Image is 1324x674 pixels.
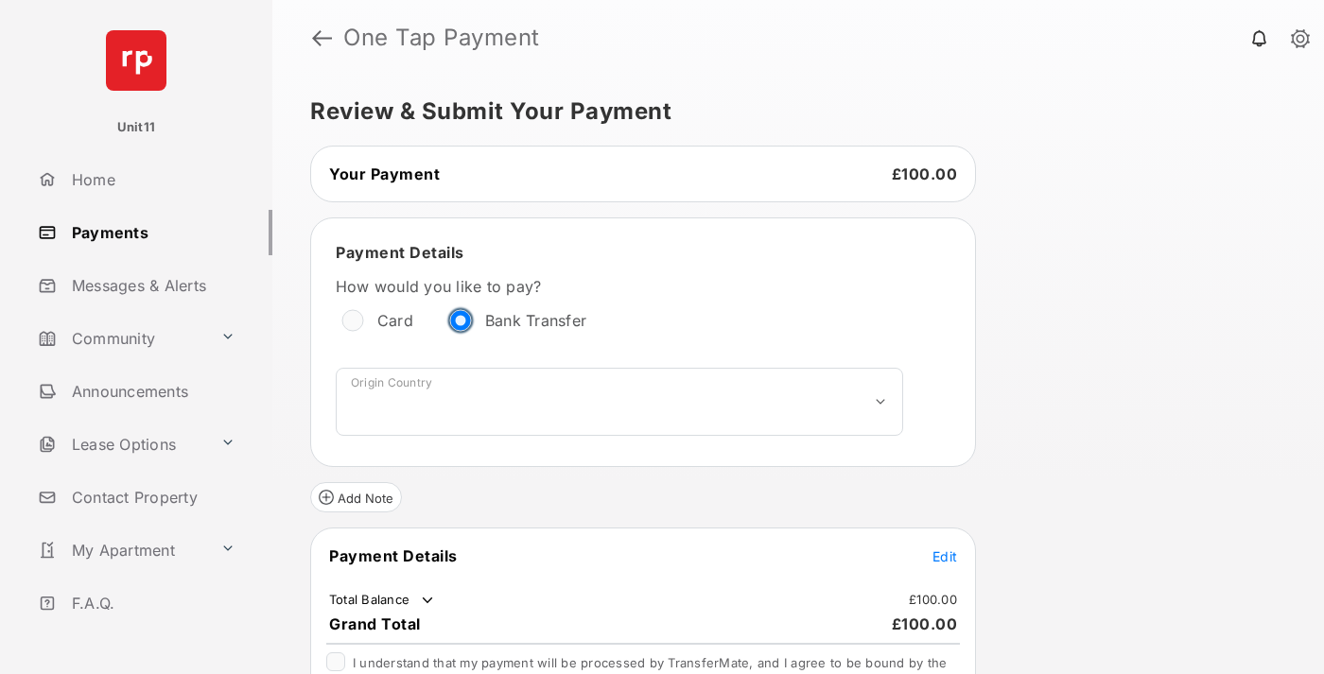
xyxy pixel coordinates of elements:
span: £100.00 [892,164,958,183]
a: Lease Options [30,422,213,467]
span: Payment Details [329,546,458,565]
img: svg+xml;base64,PHN2ZyB4bWxucz0iaHR0cDovL3d3dy53My5vcmcvMjAwMC9zdmciIHdpZHRoPSI2NCIgaGVpZ2h0PSI2NC... [106,30,166,91]
label: How would you like to pay? [336,277,903,296]
a: Payments [30,210,272,255]
a: Announcements [30,369,272,414]
p: Unit11 [117,118,156,137]
h5: Review & Submit Your Payment [310,100,1271,123]
td: £100.00 [908,591,958,608]
span: Grand Total [329,614,421,633]
span: Payment Details [336,243,464,262]
td: Total Balance [328,591,437,610]
button: Edit [932,546,957,565]
span: Edit [932,548,957,564]
a: Contact Property [30,475,272,520]
a: Messages & Alerts [30,263,272,308]
label: Card [377,311,413,330]
label: Bank Transfer [485,311,586,330]
a: Home [30,157,272,202]
button: Add Note [310,482,402,512]
strong: One Tap Payment [343,26,540,49]
a: Community [30,316,213,361]
span: Your Payment [329,164,440,183]
a: F.A.Q. [30,580,272,626]
a: My Apartment [30,527,213,573]
span: £100.00 [892,614,958,633]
